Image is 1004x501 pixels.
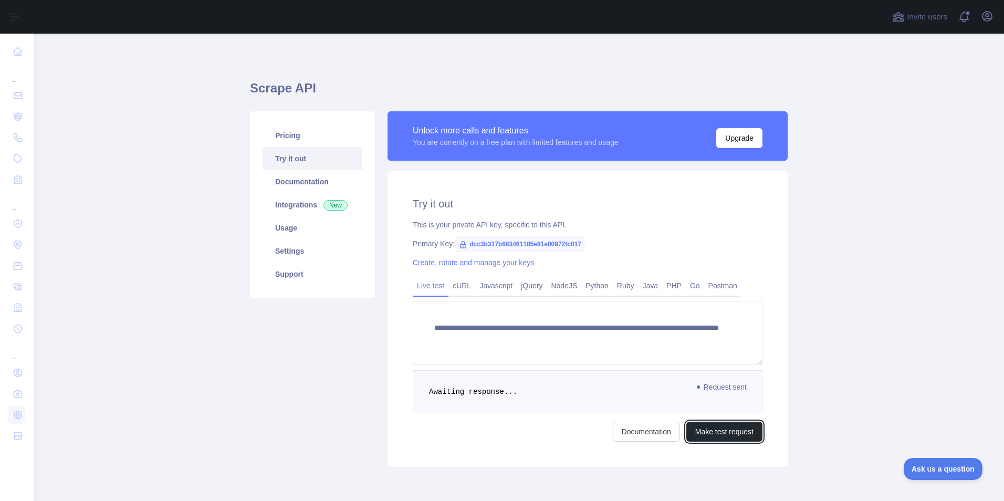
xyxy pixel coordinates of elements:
[263,193,362,216] a: Integrations New
[662,277,686,294] a: PHP
[263,263,362,286] a: Support
[686,277,704,294] a: Go
[704,277,741,294] a: Postman
[517,277,547,294] a: jQuery
[413,238,762,249] div: Primary Key:
[686,422,762,442] button: Make test request
[413,220,762,230] div: This is your private API key, specific to this API.
[413,137,619,148] div: You are currently on a free plan with limited features and usage
[455,236,585,252] span: dcc3b317b683461185e81e00972fc017
[413,196,762,211] h2: Try it out
[8,340,25,361] div: ...
[263,124,362,147] a: Pricing
[250,80,788,105] h1: Scrape API
[475,277,517,294] a: Javascript
[413,258,534,267] a: Create, rotate and manage your keys
[639,277,663,294] a: Java
[907,11,947,23] span: Invite users
[8,191,25,212] div: ...
[263,147,362,170] a: Try it out
[890,8,949,25] button: Invite users
[613,277,639,294] a: Ruby
[613,422,680,442] a: Documentation
[904,458,983,480] iframe: Toggle Customer Support
[692,381,752,393] span: Request sent
[581,277,613,294] a: Python
[429,388,517,396] span: Awaiting response...
[263,170,362,193] a: Documentation
[8,63,25,84] div: ...
[323,200,348,211] span: New
[547,277,581,294] a: NodeJS
[263,216,362,239] a: Usage
[413,277,448,294] a: Live test
[448,277,475,294] a: cURL
[716,128,762,148] button: Upgrade
[413,124,619,137] div: Unlock more calls and features
[263,239,362,263] a: Settings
